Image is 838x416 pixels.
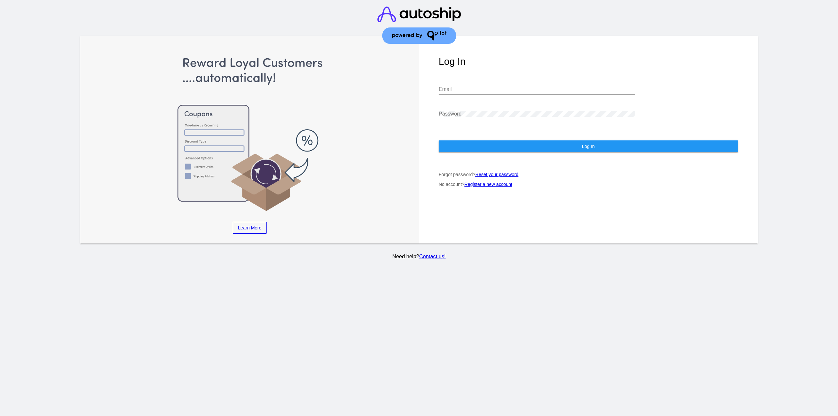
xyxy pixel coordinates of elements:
[233,222,267,234] a: Learn More
[439,86,635,92] input: Email
[419,254,446,259] a: Contact us!
[465,182,512,187] a: Register a new account
[582,144,595,149] span: Log In
[100,56,400,212] img: Apply Coupons Automatically to Scheduled Orders with QPilot
[475,172,519,177] a: Reset your password
[439,172,738,177] p: Forgot password?
[238,225,262,230] span: Learn More
[439,182,738,187] p: No account?
[79,254,759,260] p: Need help?
[439,140,738,152] button: Log In
[439,56,738,67] h1: Log In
